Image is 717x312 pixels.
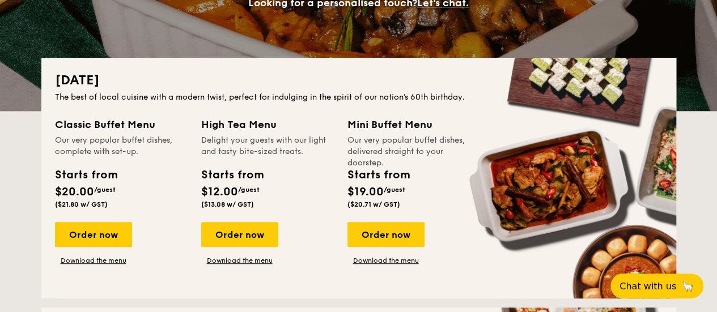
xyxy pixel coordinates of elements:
[347,200,400,208] span: ($20.71 w/ GST)
[94,186,116,194] span: /guest
[55,200,108,208] span: ($21.80 w/ GST)
[620,281,676,292] span: Chat with us
[347,222,425,247] div: Order now
[238,186,260,194] span: /guest
[55,92,663,103] div: The best of local cuisine with a modern twist, perfect for indulging in the spirit of our nation’...
[55,71,663,89] h2: [DATE]
[55,185,94,199] span: $20.00
[201,256,278,265] a: Download the menu
[55,256,132,265] a: Download the menu
[55,222,132,247] div: Order now
[347,256,425,265] a: Download the menu
[201,185,238,199] span: $12.00
[347,185,384,199] span: $19.00
[55,135,188,157] div: Our very popular buffet dishes, complete with set-up.
[610,273,703,298] button: Chat with us🦙
[55,166,117,183] div: Starts from
[347,135,480,157] div: Our very popular buffet dishes, delivered straight to your doorstep.
[201,135,334,157] div: Delight your guests with our light and tasty bite-sized treats.
[201,166,263,183] div: Starts from
[201,222,278,247] div: Order now
[201,117,334,133] div: High Tea Menu
[347,117,480,133] div: Mini Buffet Menu
[55,117,188,133] div: Classic Buffet Menu
[201,200,254,208] span: ($13.08 w/ GST)
[347,166,409,183] div: Starts from
[681,280,694,293] span: 🦙
[384,186,405,194] span: /guest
